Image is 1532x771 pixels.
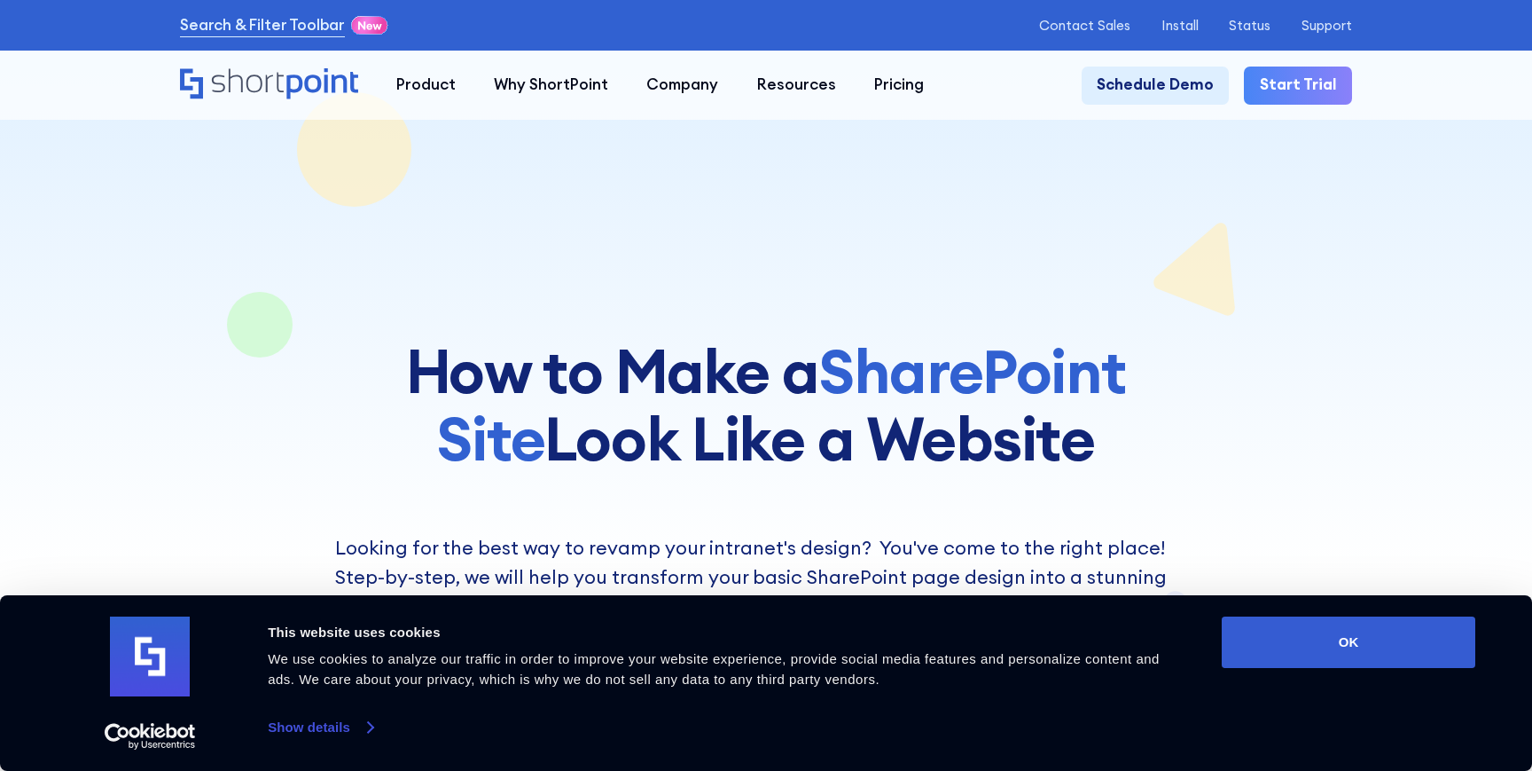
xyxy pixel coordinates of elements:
[738,67,855,105] a: Resources
[757,74,836,97] div: Resources
[1082,67,1230,105] a: Schedule Demo
[1301,18,1352,34] a: Support
[307,337,1226,472] h1: How to Make a Look Like a Website
[1229,18,1270,34] a: Status
[1244,67,1352,105] a: Start Trial
[628,67,738,105] a: Company
[110,617,190,696] img: logo
[268,651,1160,687] span: We use cookies to analyze our traffic in order to improve your website experience, provide social...
[855,67,942,105] a: Pricing
[1222,617,1475,668] button: OK
[268,714,372,741] a: Show details
[646,74,718,97] div: Company
[494,74,608,97] div: Why ShortPoint
[73,723,228,750] a: Usercentrics Cookiebot - opens in a new window
[396,74,456,97] div: Product
[475,67,628,105] a: Why ShortPoint
[335,533,1197,677] p: Looking for the best way to revamp your intranet's design? You've come to the right place! Step-b...
[1161,18,1199,34] a: Install
[437,332,1126,477] span: SharePoint Site
[378,67,475,105] a: Product
[1039,18,1130,34] a: Contact Sales
[874,74,924,97] div: Pricing
[180,68,358,102] a: Home
[180,14,345,37] a: Search & Filter Toolbar
[268,622,1182,643] div: This website uses cookies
